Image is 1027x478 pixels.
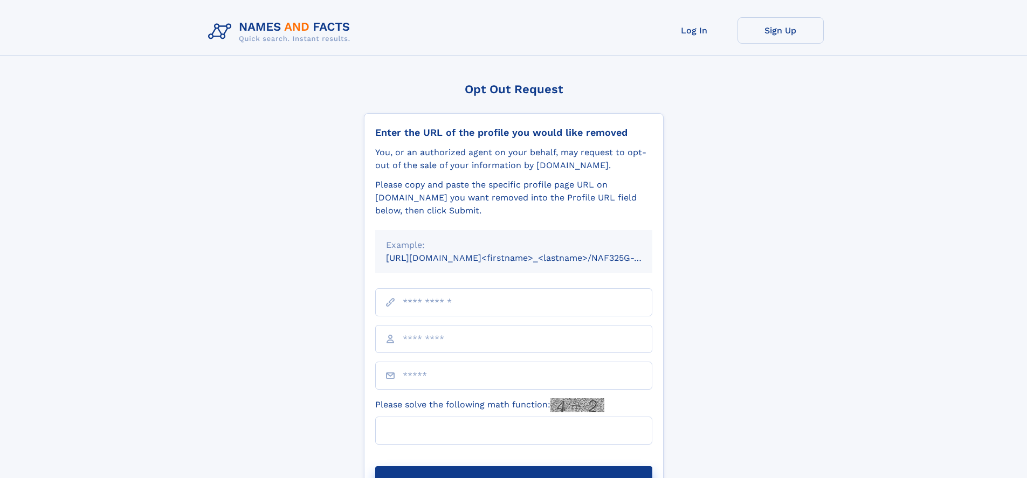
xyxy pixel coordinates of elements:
[364,82,664,96] div: Opt Out Request
[375,398,604,412] label: Please solve the following math function:
[651,17,737,44] a: Log In
[204,17,359,46] img: Logo Names and Facts
[375,127,652,138] div: Enter the URL of the profile you would like removed
[375,146,652,172] div: You, or an authorized agent on your behalf, may request to opt-out of the sale of your informatio...
[737,17,824,44] a: Sign Up
[375,178,652,217] div: Please copy and paste the specific profile page URL on [DOMAIN_NAME] you want removed into the Pr...
[386,239,642,252] div: Example:
[386,253,673,263] small: [URL][DOMAIN_NAME]<firstname>_<lastname>/NAF325G-xxxxxxxx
